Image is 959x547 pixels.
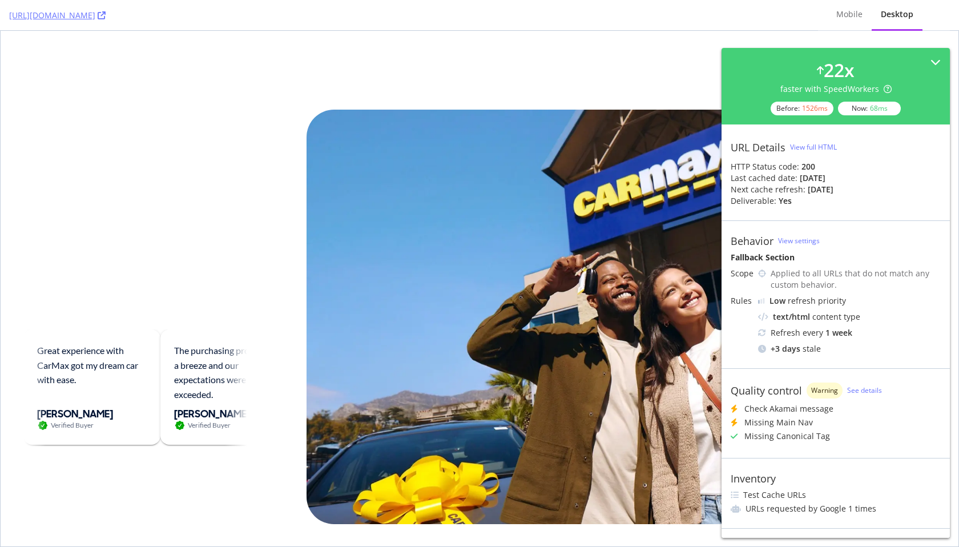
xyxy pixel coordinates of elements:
[773,311,810,323] div: text/html
[825,327,852,339] div: 1 week
[731,489,941,501] li: Test Cache URLs
[778,236,820,246] a: View settings
[731,503,941,514] li: URLs requested by Google 1 times
[731,195,776,207] div: Deliverable:
[790,138,837,156] button: View full HTML
[836,9,863,20] div: Mobile
[800,172,825,184] div: [DATE]
[758,311,941,323] div: content type
[811,387,838,394] span: Warning
[187,389,230,400] span: Verified Buyer
[731,141,785,154] div: URL Details
[731,472,776,485] div: Inventory
[771,268,941,291] div: Applied to all URLs that do not match any custom behavior.
[50,389,93,400] span: Verified Buyer
[306,79,949,493] img: Two customers take a selfie with their recently bought used car
[37,312,146,363] p: Great experience with CarMax got my dream car with ease.
[790,142,837,152] div: View full HTML
[731,161,941,172] div: HTTP Status code:
[744,431,830,442] div: Missing Canonical Tag
[824,57,855,83] div: 22 x
[779,195,792,207] div: Yes
[758,327,941,339] div: Refresh every
[731,384,802,397] div: Quality control
[807,383,843,399] div: warning label
[731,252,941,263] div: Fallback Section
[731,184,805,195] div: Next cache refresh:
[838,102,901,115] div: Now:
[870,103,888,113] div: 68 ms
[731,268,753,279] div: Scope
[847,385,882,395] a: See details
[771,343,800,355] div: + 3 days
[769,295,846,307] div: refresh priority
[771,102,833,115] div: Before:
[802,103,828,113] div: 1526 ms
[37,378,146,389] h3: [PERSON_NAME]
[174,378,283,389] h3: [PERSON_NAME]
[744,417,813,428] div: Missing Main Nav
[758,298,765,304] img: Yo1DZTjnOBfEZTkXj00cav03WZSR3qnEnDcAAAAASUVORK5CYII=
[808,184,833,195] div: [DATE]
[758,343,941,355] div: stale
[801,161,815,172] strong: 200
[9,10,106,21] a: [URL][DOMAIN_NAME]
[731,172,797,184] div: Last cached date:
[174,312,283,377] p: The purchasing process was a breeze and our expectations were exceeded.
[744,403,833,415] div: Check Akamai message
[769,295,785,307] div: Low
[881,9,913,20] div: Desktop
[731,295,753,307] div: Rules
[780,83,892,95] div: faster with SpeedWorkers
[731,235,773,247] div: Behavior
